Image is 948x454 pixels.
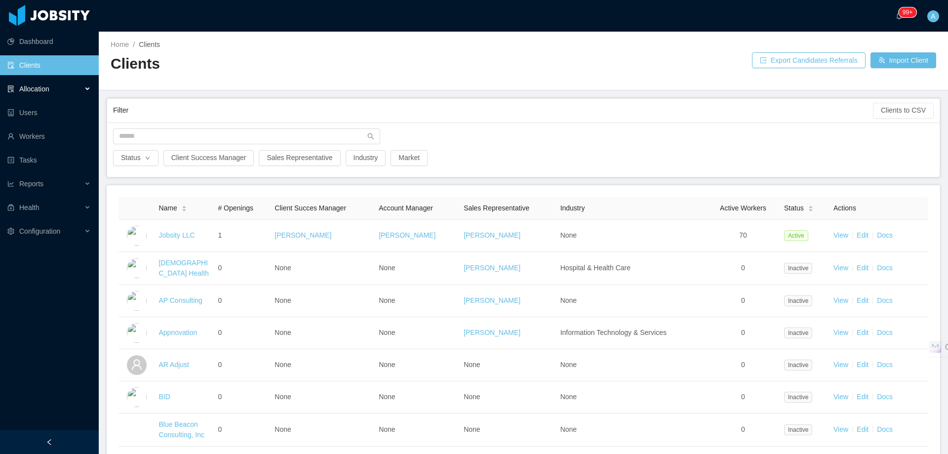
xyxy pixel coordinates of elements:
button: Clients to CSV [873,103,934,119]
span: Inactive [784,360,812,371]
span: Hospital & Health Care [560,264,631,272]
span: None [379,264,395,272]
a: View [833,296,848,304]
span: Industry [560,204,585,212]
a: Edit [857,296,869,304]
img: 6a99a840-fa44-11e7-acf7-a12beca8be8a_5a5d51fe797d3-400w.png [127,420,147,440]
a: icon: robotUsers [7,103,91,123]
span: None [275,264,291,272]
i: icon: solution [7,85,14,92]
a: icon: auditClients [7,55,91,75]
td: 70 [706,220,780,252]
a: Docs [877,329,893,336]
span: Active [784,230,808,241]
td: 0 [214,349,271,381]
td: 0 [214,413,271,447]
a: [PERSON_NAME] [464,231,520,239]
button: icon: usergroup-addImport Client [870,52,936,68]
span: None [275,296,291,304]
img: 6a8e90c0-fa44-11e7-aaa7-9da49113f530_5a5d50e77f870-400w.png [127,258,147,278]
span: None [379,296,395,304]
span: None [560,425,577,433]
span: Name [158,203,177,213]
span: None [275,425,291,433]
span: # Openings [218,204,253,212]
a: [PERSON_NAME] [464,264,520,272]
span: / [133,41,135,48]
button: Industry [346,150,386,166]
img: 6a98c4f0-fa44-11e7-92f0-8dd2fe54cc72_5a5e2f7bcfdbd-400w.png [127,387,147,407]
a: View [833,231,848,239]
a: Docs [877,264,893,272]
h2: Clients [111,54,523,74]
span: Configuration [19,227,60,235]
a: Docs [877,425,893,433]
i: icon: medicine-box [7,204,14,211]
i: icon: setting [7,228,14,235]
a: View [833,361,848,369]
a: [DEMOGRAPHIC_DATA] Health [158,259,208,277]
a: icon: userWorkers [7,126,91,146]
span: None [379,329,395,336]
span: None [275,393,291,401]
a: [PERSON_NAME] [379,231,435,239]
a: Docs [877,361,893,369]
span: Inactive [784,424,812,435]
td: 0 [214,285,271,317]
img: 6a95fc60-fa44-11e7-a61b-55864beb7c96_5a5d513336692-400w.png [127,291,147,311]
span: Reports [19,180,43,188]
td: 0 [214,381,271,413]
td: 0 [706,285,780,317]
a: Docs [877,231,893,239]
img: 6a96eda0-fa44-11e7-9f69-c143066b1c39_5a5d5161a4f93-400w.png [127,323,147,343]
span: None [379,393,395,401]
a: AR Adjust [158,361,189,369]
span: None [560,231,577,239]
span: 1 [218,231,222,239]
span: Inactive [784,263,812,274]
span: None [464,361,480,369]
a: [PERSON_NAME] [464,296,520,304]
td: 0 [706,381,780,413]
span: None [275,361,291,369]
a: Edit [857,329,869,336]
td: 0 [706,349,780,381]
span: None [560,361,577,369]
span: None [464,393,480,401]
span: None [379,425,395,433]
span: Account Manager [379,204,433,212]
button: Statusicon: down [113,150,158,166]
a: icon: profileTasks [7,150,91,170]
span: Client Succes Manager [275,204,346,212]
span: Information Technology & Services [560,329,667,336]
a: [PERSON_NAME] [464,329,520,336]
a: Edit [857,231,869,239]
a: icon: pie-chartDashboard [7,32,91,51]
a: Edit [857,361,869,369]
span: Inactive [784,328,812,338]
i: icon: bell [896,12,903,19]
span: None [379,361,395,369]
div: Filter [113,101,873,120]
td: 0 [706,252,780,285]
button: Client Success Manager [163,150,254,166]
span: None [560,393,577,401]
span: Sales Representative [464,204,529,212]
div: Sort [808,204,814,211]
i: icon: caret-down [181,208,187,211]
div: Sort [181,204,187,211]
a: [PERSON_NAME] [275,231,331,239]
span: Clients [139,41,160,48]
a: Docs [877,393,893,401]
span: None [464,425,480,433]
td: 0 [706,317,780,349]
span: A [931,10,935,22]
span: Health [19,204,39,211]
a: Edit [857,425,869,433]
span: Actions [833,204,856,212]
a: Edit [857,393,869,401]
button: icon: exportExport Candidates Referrals [752,52,866,68]
td: 0 [214,252,271,285]
i: icon: search [367,133,374,140]
img: dc41d540-fa30-11e7-b498-73b80f01daf1_657caab8ac997-400w.png [127,226,147,246]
